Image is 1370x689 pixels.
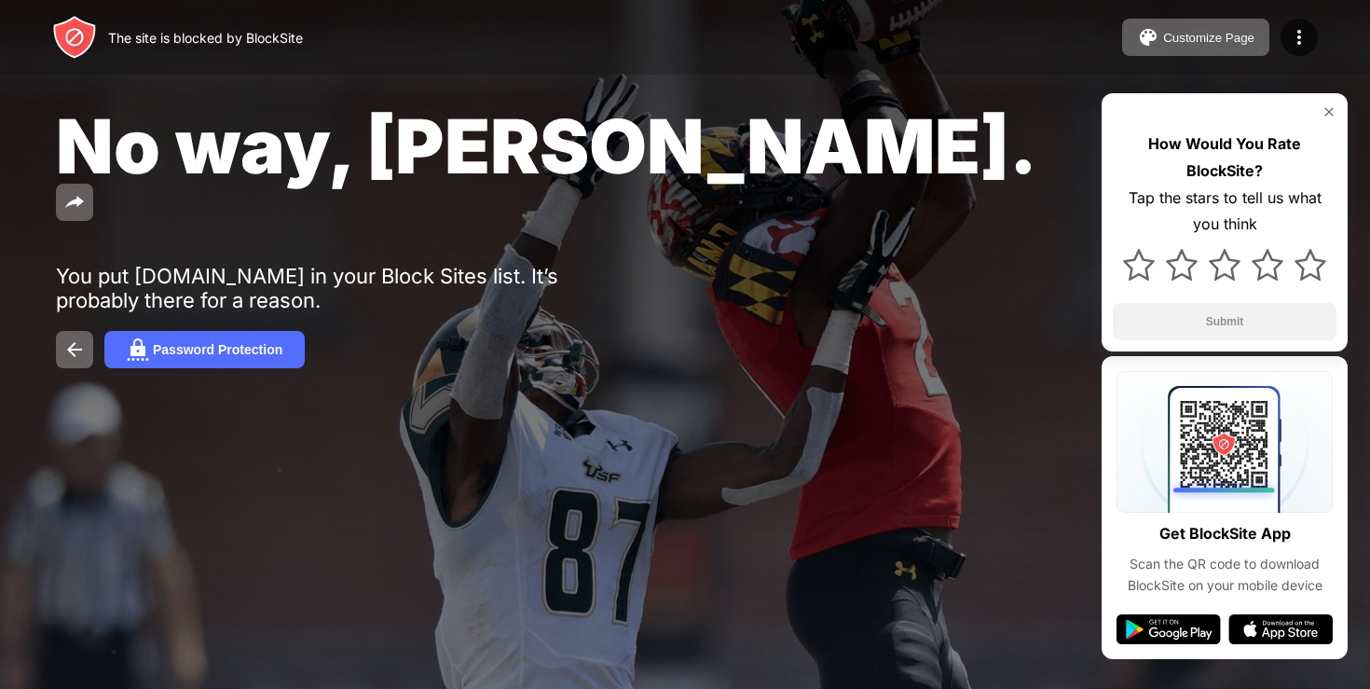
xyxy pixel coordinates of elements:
[1123,249,1155,281] img: star.svg
[56,101,1037,191] span: No way, [PERSON_NAME].
[1113,131,1336,185] div: How Would You Rate BlockSite?
[153,342,282,357] div: Password Protection
[1137,26,1159,48] img: pallet.svg
[1117,554,1333,596] div: Scan the QR code to download BlockSite on your mobile device
[1117,614,1221,644] img: google-play.svg
[52,15,97,60] img: header-logo.svg
[63,191,86,214] img: share.svg
[1163,31,1254,45] div: Customize Page
[127,338,149,361] img: password.svg
[1113,303,1336,340] button: Submit
[104,331,305,368] button: Password Protection
[56,264,632,312] div: You put [DOMAIN_NAME] in your Block Sites list. It’s probably there for a reason.
[63,338,86,361] img: back.svg
[1113,185,1336,239] div: Tap the stars to tell us what you think
[1122,19,1269,56] button: Customize Page
[108,30,303,46] div: The site is blocked by BlockSite
[1322,104,1336,119] img: rate-us-close.svg
[1159,520,1291,547] div: Get BlockSite App
[1228,614,1333,644] img: app-store.svg
[1209,249,1240,281] img: star.svg
[1295,249,1326,281] img: star.svg
[1252,249,1283,281] img: star.svg
[1166,249,1198,281] img: star.svg
[1288,26,1310,48] img: menu-icon.svg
